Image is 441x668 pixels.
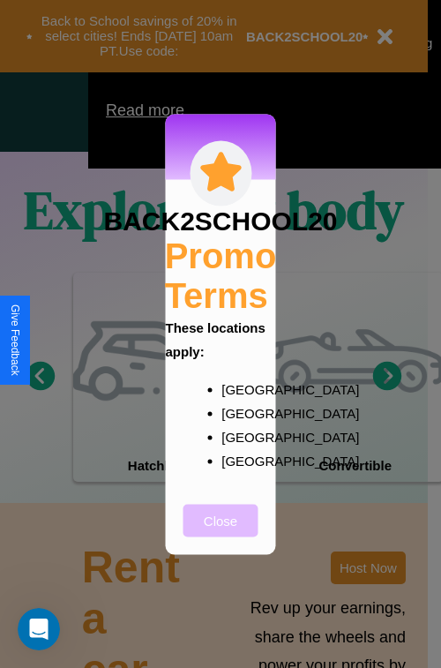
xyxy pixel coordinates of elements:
h3: BACK2SCHOOL20 [103,206,337,236]
iframe: Intercom live chat [18,608,60,650]
p: [GEOGRAPHIC_DATA] [221,448,255,472]
p: [GEOGRAPHIC_DATA] [221,424,255,448]
h2: Promo Terms [165,236,277,315]
div: Give Feedback [9,304,21,376]
button: Close [183,504,258,537]
p: [GEOGRAPHIC_DATA] [221,377,255,401]
b: These locations apply: [166,319,265,358]
p: [GEOGRAPHIC_DATA] [221,401,255,424]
